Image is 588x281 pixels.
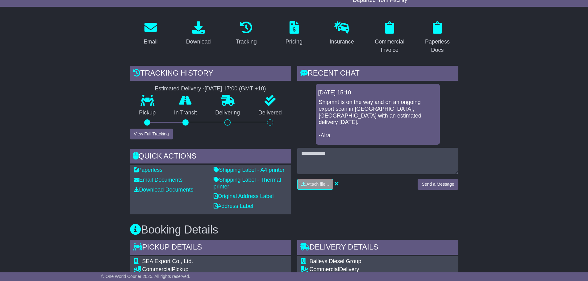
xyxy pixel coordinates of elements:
p: Delivered [249,110,291,116]
span: © One World Courier 2025. All rights reserved. [101,274,190,279]
div: Tracking [236,38,256,46]
p: Pickup [130,110,165,116]
a: Shipping Label - Thermal printer [214,177,281,190]
span: Commercial [142,266,172,272]
a: Email Documents [134,177,183,183]
a: Download Documents [134,187,194,193]
a: Paperless [134,167,163,173]
a: Original Address Label [214,193,274,199]
button: View Full Tracking [130,129,173,139]
div: Commercial Invoice [373,38,407,54]
p: In Transit [165,110,206,116]
div: Paperless Docs [421,38,454,54]
a: Tracking [231,19,261,48]
div: Delivery [310,266,410,273]
span: Baileys Diesel Group [310,258,361,264]
a: Email [140,19,161,48]
div: Insurance [330,38,354,46]
a: Paperless Docs [417,19,458,56]
h3: Booking Details [130,224,458,236]
div: Pickup Details [130,240,291,256]
div: Estimated Delivery - [130,85,291,92]
a: Download [182,19,215,48]
div: Email [144,38,157,46]
span: SEA Export Co., Ltd. [142,258,193,264]
p: Delivering [206,110,249,116]
div: [DATE] 15:10 [318,89,437,96]
a: Address Label [214,203,253,209]
a: Commercial Invoice [369,19,411,56]
div: Quick Actions [130,149,291,165]
div: Tracking history [130,66,291,82]
div: Pricing [286,38,302,46]
div: [DATE] 17:00 (GMT +10) [205,85,266,92]
div: RECENT CHAT [297,66,458,82]
a: Insurance [326,19,358,48]
div: Pickup [142,266,236,273]
span: Commercial [310,266,339,272]
button: Send a Message [418,179,458,190]
a: Pricing [281,19,307,48]
div: Delivery Details [297,240,458,256]
p: Shipmnt is on the way and on an ongoing export scan in [GEOGRAPHIC_DATA], [GEOGRAPHIC_DATA] with ... [319,99,437,139]
a: Shipping Label - A4 printer [214,167,285,173]
div: Download [186,38,211,46]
